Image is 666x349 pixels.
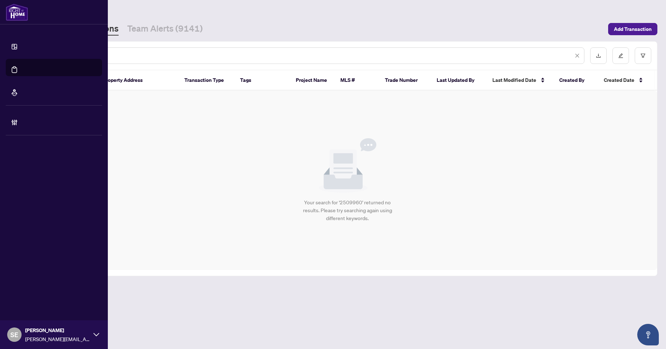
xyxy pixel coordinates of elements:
[10,330,18,340] span: SE
[492,76,536,84] span: Last Modified Date
[25,326,90,334] span: [PERSON_NAME]
[635,47,651,64] button: filter
[335,70,379,90] th: MLS #
[596,53,601,58] span: download
[598,70,650,90] th: Created Date
[299,199,396,222] div: Your search for '2509960' returned no results. Please try searching again using different keywords.
[97,70,179,90] th: Property Address
[614,23,652,35] span: Add Transaction
[637,324,659,345] button: Open asap
[590,47,607,64] button: download
[234,70,290,90] th: Tags
[179,70,234,90] th: Transaction Type
[575,53,580,58] span: close
[487,70,554,90] th: Last Modified Date
[640,53,646,58] span: filter
[6,4,28,21] img: logo
[379,70,431,90] th: Trade Number
[618,53,623,58] span: edit
[431,70,487,90] th: Last Updated By
[25,335,90,343] span: [PERSON_NAME][EMAIL_ADDRESS][DOMAIN_NAME]
[127,23,203,36] a: Team Alerts (9141)
[604,76,634,84] span: Created Date
[319,138,376,193] img: Null State Icon
[554,70,598,90] th: Created By
[612,47,629,64] button: edit
[290,70,335,90] th: Project Name
[608,23,657,35] button: Add Transaction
